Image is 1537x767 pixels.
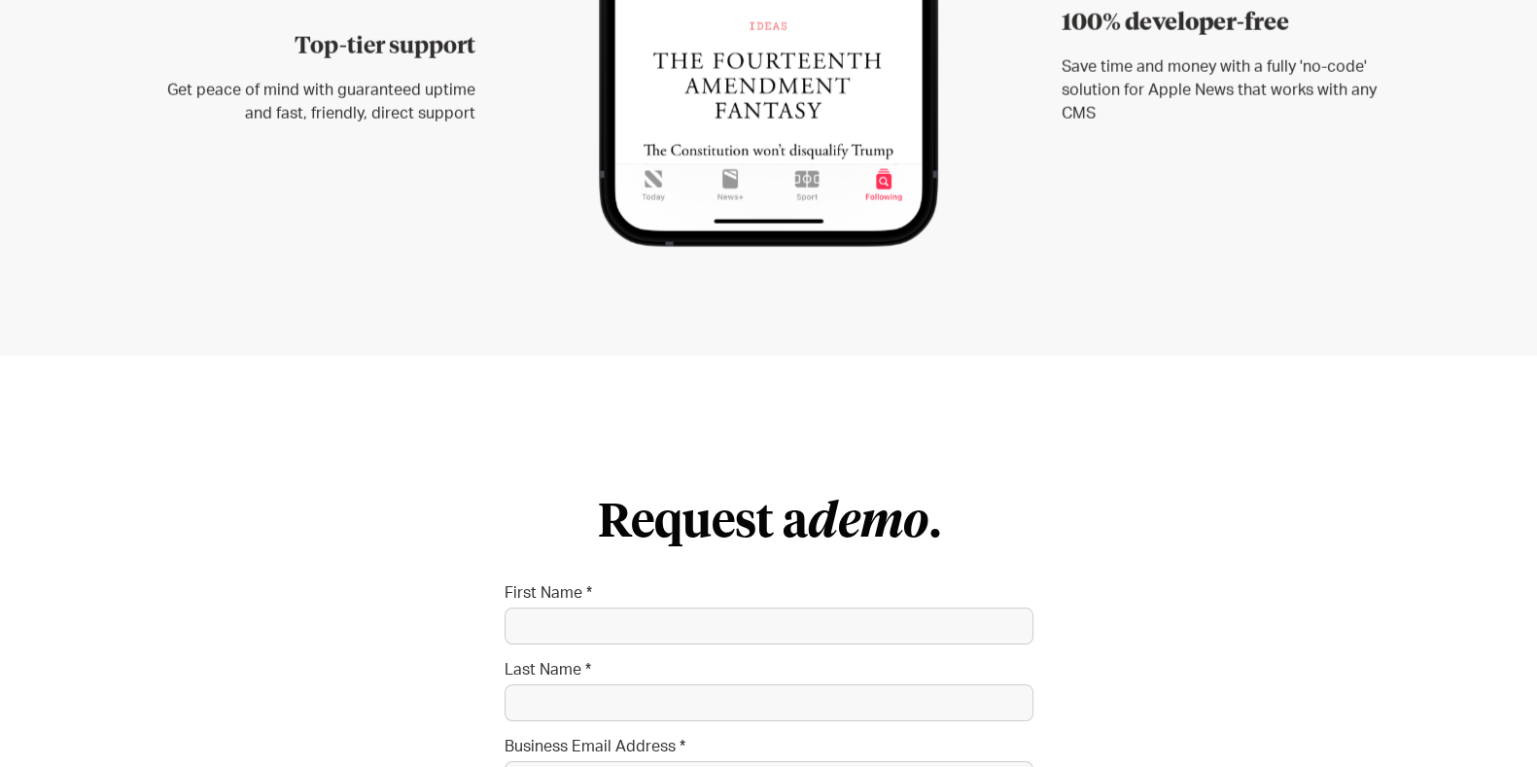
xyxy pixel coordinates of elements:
h3: 100% developer-free [1062,8,1390,41]
label: First Name * [505,583,1033,603]
h3: Top-tier support [147,31,475,64]
label: Last Name * [505,660,1033,680]
label: Business Email Address * [505,737,1033,756]
p: Get peace of mind with guaranteed uptime and fast, friendly, direct support [147,79,475,125]
p: Save time and money with a fully 'no-code' solution for Apple News that works with any CMS [1062,55,1390,125]
em: demo [807,501,928,547]
strong: Request a . [597,501,940,547]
